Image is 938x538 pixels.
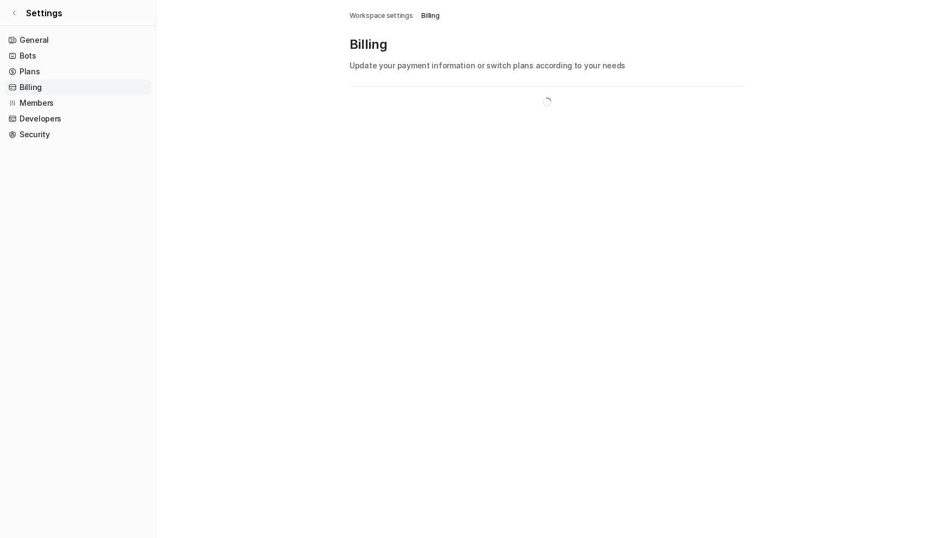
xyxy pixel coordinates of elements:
a: Developers [4,111,151,126]
a: General [4,33,151,48]
p: Update your payment information or switch plans according to your needs [350,60,745,71]
a: Billing [4,80,151,95]
span: Settings [26,7,62,20]
a: Members [4,95,151,111]
a: Billing [421,11,439,21]
span: / [416,11,419,21]
p: Billing [350,36,745,53]
a: Plans [4,64,151,79]
a: Bots [4,48,151,63]
a: Security [4,127,151,142]
a: Workspace settings [350,11,413,21]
